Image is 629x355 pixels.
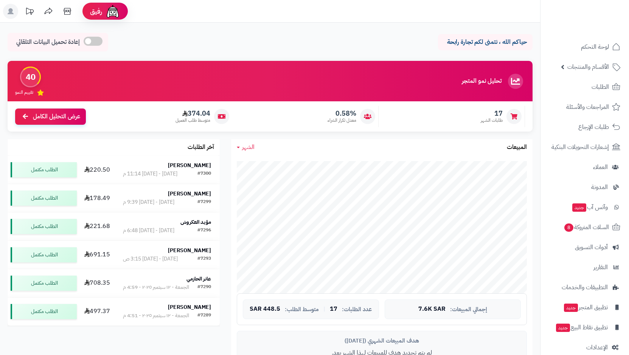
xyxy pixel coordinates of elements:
[545,238,624,256] a: أدوات التسويق
[551,142,609,152] span: إشعارات التحويلات البنكية
[563,302,608,313] span: تطبيق المتجر
[545,278,624,296] a: التطبيقات والخدمات
[586,342,608,353] span: الإعدادات
[545,298,624,316] a: تطبيق المتجرجديد
[545,258,624,276] a: التقارير
[450,306,487,313] span: إجمالي المبيعات:
[168,161,211,169] strong: [PERSON_NAME]
[15,109,86,125] a: عرض التحليل الكامل
[80,156,114,184] td: 220.50
[545,318,624,336] a: تطبيق نقاط البيعجديد
[591,182,608,192] span: المدونة
[80,184,114,212] td: 178.49
[342,306,372,313] span: عدد الطلبات:
[123,284,189,291] div: الجمعة - ١٢ سبتمبر ٢٠٢٥ - 4:59 م
[545,118,624,136] a: طلبات الإرجاع
[11,219,77,234] div: الطلب مكتمل
[545,138,624,156] a: إشعارات التحويلات البنكية
[237,143,255,152] a: الشهر
[593,262,608,273] span: التقارير
[285,306,319,313] span: متوسط الطلب:
[593,162,608,172] span: العملاء
[572,203,586,212] span: جديد
[168,303,211,311] strong: [PERSON_NAME]
[105,4,120,19] img: ai-face.png
[566,102,609,112] span: المراجعات والأسئلة
[545,98,624,116] a: المراجعات والأسئلة
[578,19,622,35] img: logo-2.png
[175,109,210,118] span: 374.04
[564,223,573,232] span: 8
[328,109,356,118] span: 0.58%
[242,143,255,152] span: الشهر
[481,117,503,124] span: طلبات الشهر
[572,202,608,212] span: وآتس آب
[80,298,114,326] td: 497.37
[186,275,211,283] strong: عانر الحازمي
[575,242,608,253] span: أدوات التسويق
[180,218,211,226] strong: مؤيد العكروش
[330,306,337,313] span: 17
[33,112,80,121] span: عرض التحليل الكامل
[188,144,214,151] h3: آخر الطلبات
[197,312,211,319] div: #7289
[15,89,33,96] span: تقييم النمو
[90,7,102,16] span: رفيق
[555,322,608,333] span: تطبيق نقاط البيع
[243,337,521,345] div: هدف المبيعات الشهري ([DATE])
[11,191,77,206] div: الطلب مكتمل
[11,276,77,291] div: الطلب مكتمل
[197,170,211,178] div: #7300
[507,144,527,151] h3: المبيعات
[250,306,280,313] span: 448.5 SAR
[80,241,114,269] td: 691.15
[564,222,609,233] span: السلات المتروكة
[123,198,174,206] div: [DATE] - [DATE] 9:39 م
[123,255,178,263] div: [DATE] - [DATE] 3:15 ص
[197,284,211,291] div: #7290
[545,158,624,176] a: العملاء
[197,227,211,234] div: #7296
[562,282,608,293] span: التطبيقات والخدمات
[323,306,325,312] span: |
[80,212,114,240] td: 221.68
[80,269,114,297] td: 708.35
[444,38,527,47] p: حياكم الله ، نتمنى لكم تجارة رابحة
[564,304,578,312] span: جديد
[481,109,503,118] span: 17
[175,117,210,124] span: متوسط طلب العميل
[545,198,624,216] a: وآتس آبجديد
[123,227,174,234] div: [DATE] - [DATE] 6:48 م
[418,306,446,313] span: 7.6K SAR
[592,82,609,92] span: الطلبات
[581,42,609,52] span: لوحة التحكم
[328,117,356,124] span: معدل تكرار الشراء
[11,304,77,319] div: الطلب مكتمل
[578,122,609,132] span: طلبات الإرجاع
[11,162,77,177] div: الطلب مكتمل
[545,78,624,96] a: الطلبات
[197,255,211,263] div: #7293
[545,178,624,196] a: المدونة
[567,62,609,72] span: الأقسام والمنتجات
[168,246,211,254] strong: [PERSON_NAME]
[462,78,502,85] h3: تحليل نمو المتجر
[545,38,624,56] a: لوحة التحكم
[556,324,570,332] span: جديد
[123,312,189,319] div: الجمعة - ١٢ سبتمبر ٢٠٢٥ - 4:51 م
[123,170,177,178] div: [DATE] - [DATE] 11:14 م
[20,4,39,21] a: تحديثات المنصة
[197,198,211,206] div: #7299
[545,218,624,236] a: السلات المتروكة8
[168,190,211,198] strong: [PERSON_NAME]
[11,247,77,262] div: الطلب مكتمل
[16,38,80,47] span: إعادة تحميل البيانات التلقائي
